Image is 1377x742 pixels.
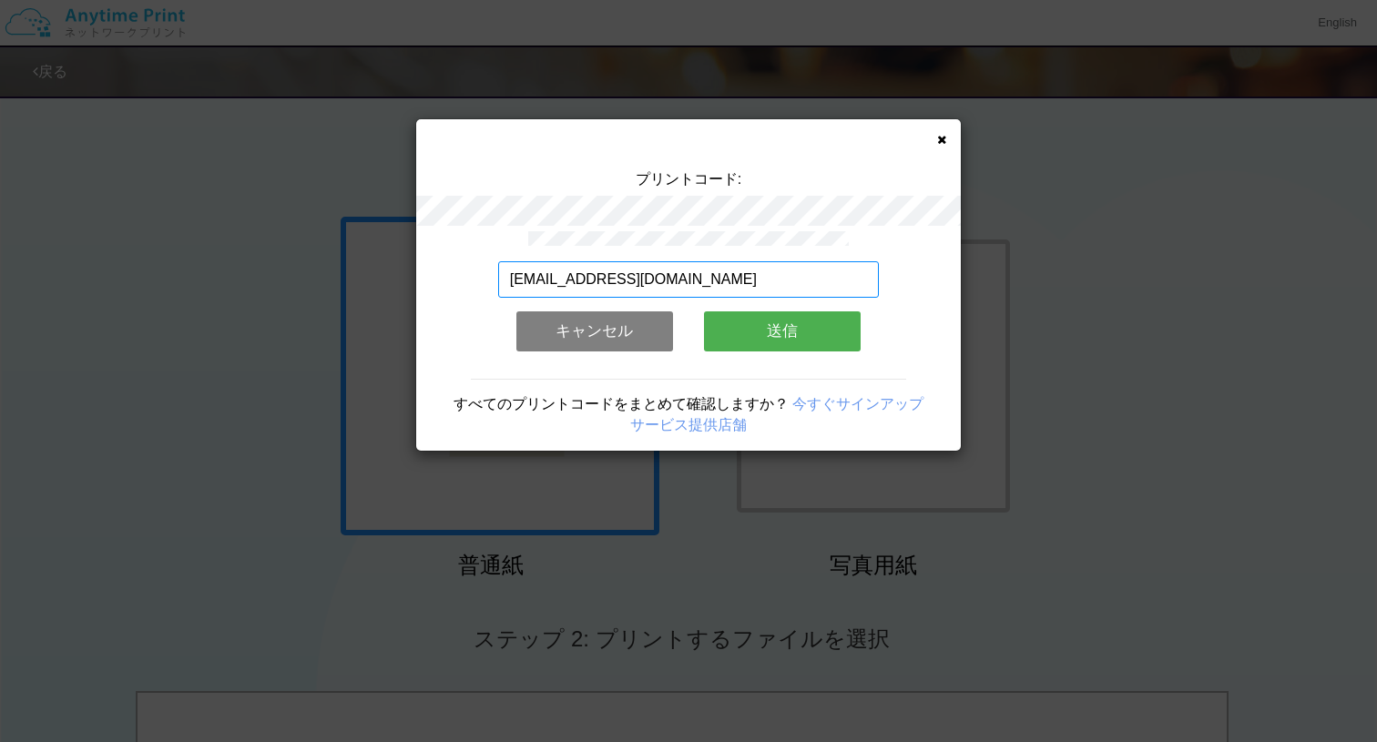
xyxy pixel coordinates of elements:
span: すべてのプリントコードをまとめて確認しますか？ [454,396,789,412]
button: キャンセル [516,311,673,351]
input: メールアドレス [498,261,880,298]
a: サービス提供店舗 [630,417,747,432]
span: プリントコード: [636,171,741,187]
a: 今すぐサインアップ [792,396,923,412]
button: 送信 [704,311,861,351]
